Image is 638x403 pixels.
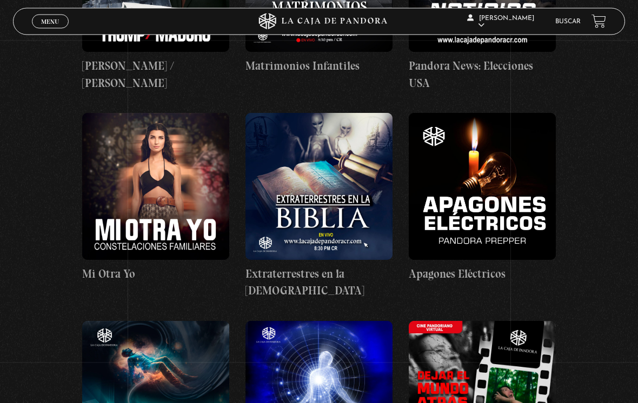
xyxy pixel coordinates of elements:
[409,58,556,92] h4: Pandora News: Elecciones USA
[245,58,393,75] h4: Matrimonios Infantiles
[555,18,581,25] a: Buscar
[245,113,393,300] a: Extraterrestres en la [DEMOGRAPHIC_DATA]
[38,28,63,35] span: Cerrar
[409,113,556,283] a: Apagones Eléctricos
[41,18,59,25] span: Menu
[82,113,229,283] a: Mi Otra Yo
[467,15,534,29] span: [PERSON_NAME]
[245,266,393,300] h4: Extraterrestres en la [DEMOGRAPHIC_DATA]
[82,58,229,92] h4: [PERSON_NAME] / [PERSON_NAME]
[592,14,606,29] a: View your shopping cart
[82,266,229,283] h4: Mi Otra Yo
[409,266,556,283] h4: Apagones Eléctricos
